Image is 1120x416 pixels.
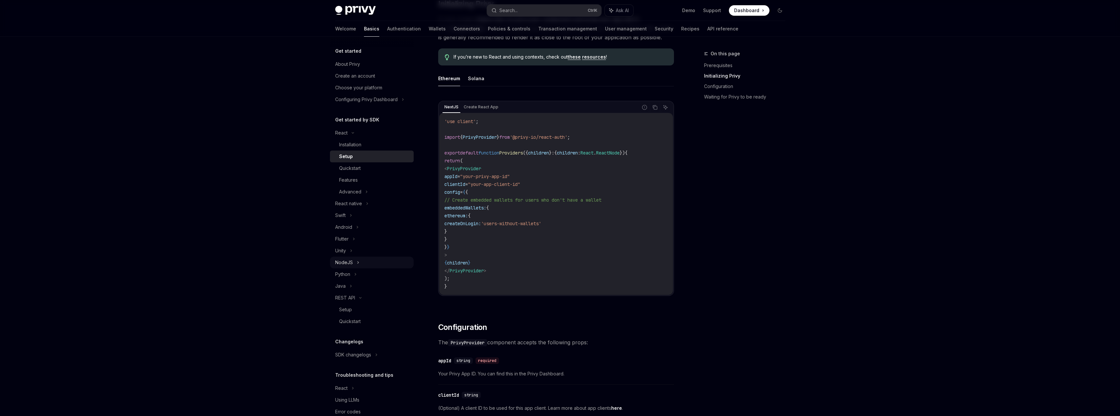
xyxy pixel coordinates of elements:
a: User management [605,21,647,37]
svg: Tip [445,54,449,60]
div: Advanced [339,188,361,196]
span: } [497,134,499,140]
span: children [528,150,549,156]
div: Setup [339,306,352,314]
span: Providers [499,150,523,156]
span: ( [460,158,463,164]
span: PrivyProvider [450,268,484,274]
a: Quickstart [330,316,414,327]
div: React [335,129,348,137]
div: Create React App [462,103,500,111]
div: SDK changelogs [335,351,371,359]
a: Initializing Privy [704,71,790,81]
span: Dashboard [734,7,759,14]
span: string [457,358,470,363]
span: > [484,268,486,274]
h5: Get started [335,47,361,55]
span: appId [444,173,457,179]
div: REST API [335,294,355,302]
a: Configuration [704,81,790,92]
a: Basics [364,21,379,37]
span: </ [444,268,450,274]
h5: Get started by SDK [335,116,379,124]
div: React native [335,200,362,208]
span: : [578,150,580,156]
a: Installation [330,139,414,151]
span: // Create embedded wallets for users who don't have a wallet [444,197,601,203]
span: } [447,244,450,250]
span: clientId [444,181,465,187]
span: React [580,150,594,156]
a: these [568,54,581,60]
button: Report incorrect code [640,103,649,112]
span: } [444,236,447,242]
span: ; [476,118,478,124]
span: { [460,134,463,140]
a: here [611,405,622,411]
span: . [594,150,596,156]
button: Toggle dark mode [775,5,785,16]
span: { [554,150,557,156]
a: Transaction management [538,21,597,37]
div: Create an account [335,72,375,80]
span: } [468,260,471,266]
button: Search...CtrlK [487,5,601,16]
span: { [465,189,468,195]
span: < [444,166,447,172]
div: Quickstart [339,317,361,325]
span: 'use client' [444,118,476,124]
div: Using LLMs [335,396,359,404]
span: config [444,189,460,195]
span: : [552,150,554,156]
a: Support [703,7,721,14]
div: clientId [438,392,459,398]
div: Setup [339,153,353,160]
span: return [444,158,460,164]
div: NextJS [442,103,460,111]
span: = [465,181,468,187]
button: Ask AI [661,103,670,112]
div: NodeJS [335,259,353,266]
a: About Privy [330,58,414,70]
span: ); [444,276,450,281]
span: PrivyProvider [447,166,481,172]
span: from [499,134,510,140]
div: Features [339,176,358,184]
div: Android [335,223,352,231]
a: Security [655,21,673,37]
a: Create an account [330,70,414,82]
a: Demo [682,7,695,14]
span: Configuration [438,322,487,333]
a: Prerequisites [704,60,790,71]
span: On this page [711,50,740,58]
span: { [463,189,465,195]
span: { [444,260,447,266]
span: export [444,150,460,156]
button: Ethereum [438,71,460,86]
span: } [549,150,552,156]
span: Ask AI [616,7,629,14]
div: Flutter [335,235,349,243]
div: React [335,384,348,392]
div: Configuring Privy Dashboard [335,96,398,103]
span: import [444,134,460,140]
span: } [444,228,447,234]
button: Ask AI [605,5,633,16]
span: } [444,244,447,250]
div: Error codes [335,408,361,416]
button: Solana [468,71,484,86]
span: createOnLogin: [444,221,481,226]
a: Setup [330,304,414,316]
div: required [475,357,499,364]
span: The component accepts the following props: [438,338,674,347]
a: Dashboard [729,5,769,16]
h5: Troubleshooting and tips [335,371,393,379]
span: '@privy-io/react-auth' [510,134,567,140]
span: ; [567,134,570,140]
span: { [468,213,471,219]
div: Search... [499,7,518,14]
a: API reference [707,21,738,37]
span: 'users-without-wallets' [481,221,541,226]
div: Java [335,282,346,290]
span: > [444,252,447,258]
